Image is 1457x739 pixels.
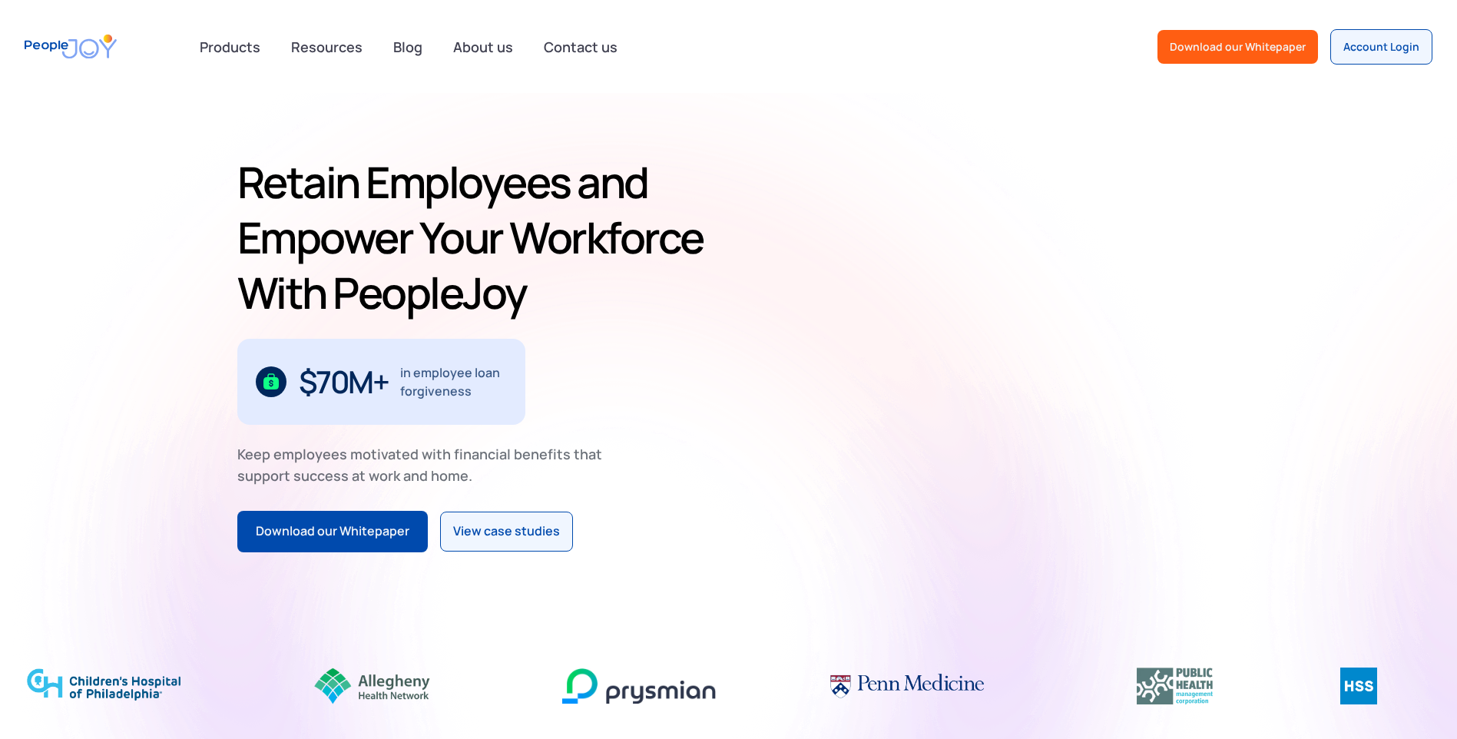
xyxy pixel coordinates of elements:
[1170,39,1306,55] div: Download our Whitepaper
[444,30,522,64] a: About us
[453,522,560,542] div: View case studies
[1330,29,1432,65] a: Account Login
[237,154,723,320] h1: Retain Employees and Empower Your Workforce With PeopleJoy
[535,30,627,64] a: Contact us
[237,339,525,425] div: 1 / 3
[1343,39,1419,55] div: Account Login
[282,30,372,64] a: Resources
[190,31,270,62] div: Products
[256,522,409,542] div: Download our Whitepaper
[237,443,615,486] div: Keep employees motivated with financial benefits that support success at work and home.
[1157,30,1318,64] a: Download our Whitepaper
[440,512,573,552] a: View case studies
[400,363,507,400] div: in employee loan forgiveness
[25,25,117,68] a: home
[299,369,389,394] div: $70M+
[384,30,432,64] a: Blog
[237,511,428,552] a: Download our Whitepaper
